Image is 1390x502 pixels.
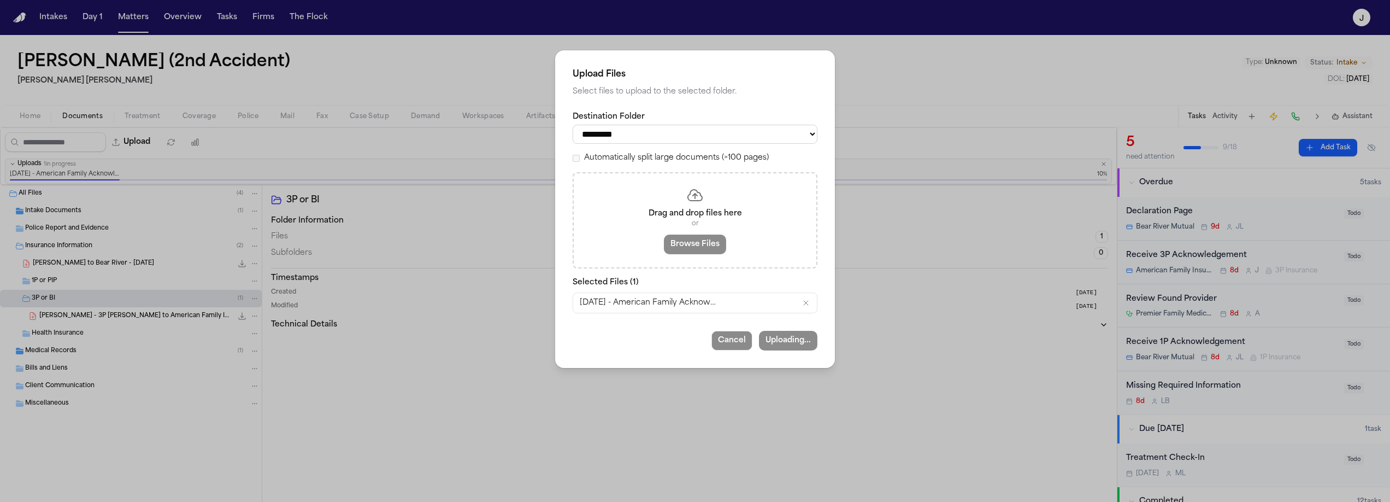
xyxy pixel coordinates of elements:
[802,299,810,307] button: Remove 2025.08.28 - American Family Acknowledgement - M. Latu.pdf
[573,112,817,122] label: Destination Folder
[573,68,817,81] h2: Upload Files
[573,85,817,98] p: Select files to upload to the selected folder.
[587,208,803,219] p: Drag and drop files here
[573,277,817,288] p: Selected Files ( 1 )
[587,219,803,228] p: or
[580,297,716,308] span: [DATE] - American Family Acknowledgement - [PERSON_NAME].pdf
[664,235,726,254] button: Browse Files
[584,153,769,164] label: Automatically split large documents (>100 pages)
[759,331,817,351] button: Uploading...
[711,331,752,351] button: Cancel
